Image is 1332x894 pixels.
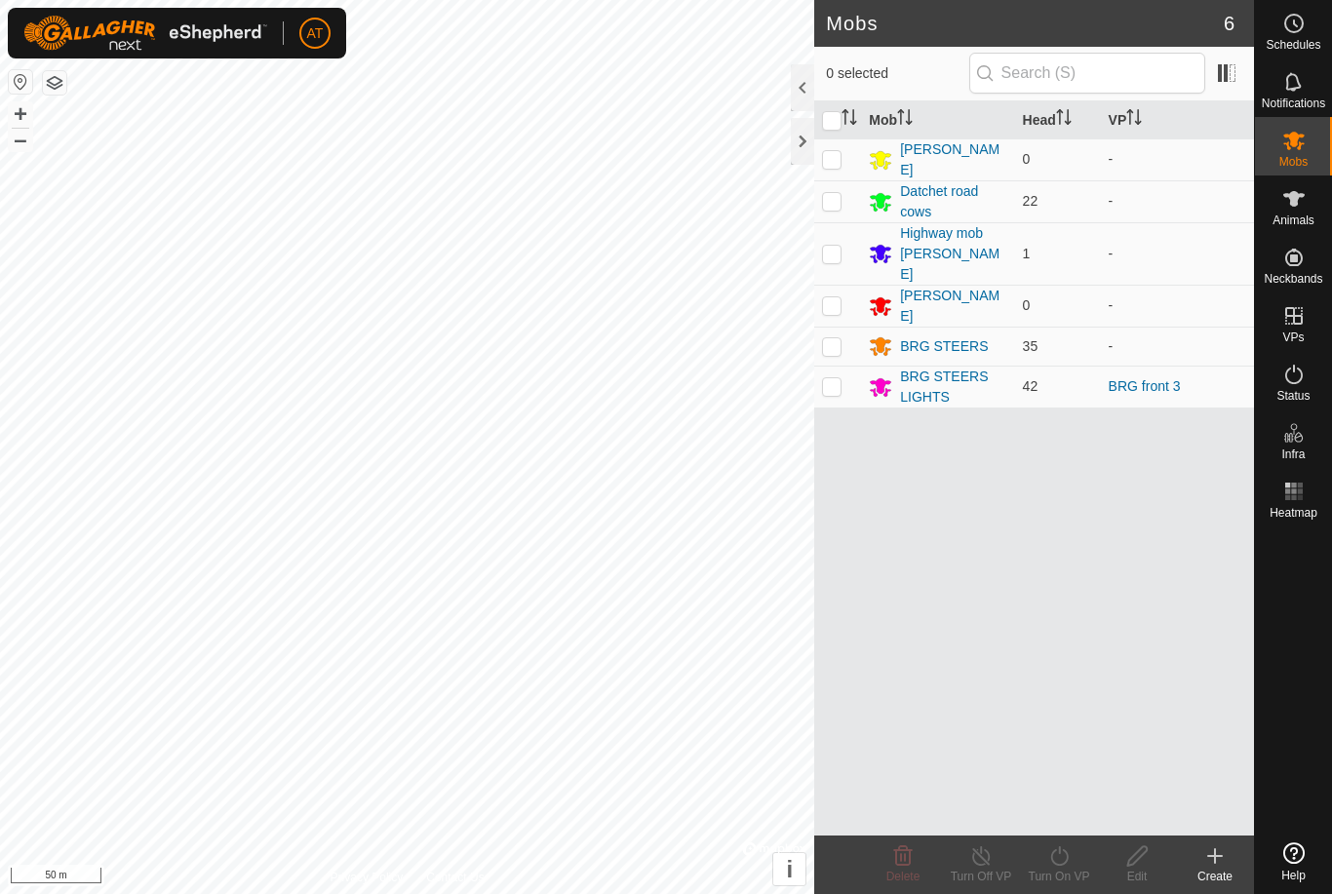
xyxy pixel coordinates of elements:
td: - [1101,222,1254,285]
span: Delete [886,870,921,883]
span: 0 [1023,151,1031,167]
th: Mob [861,101,1014,139]
p-sorticon: Activate to sort [1056,112,1072,128]
button: Map Layers [43,71,66,95]
div: BRG STEERS [900,336,988,357]
button: Reset Map [9,70,32,94]
span: 42 [1023,378,1038,394]
span: Schedules [1266,39,1320,51]
span: Status [1276,390,1310,402]
a: BRG front 3 [1109,378,1181,394]
span: 1 [1023,246,1031,261]
td: - [1101,138,1254,180]
div: [PERSON_NAME] [900,286,1006,327]
span: i [786,856,793,882]
div: Create [1176,868,1254,885]
button: + [9,102,32,126]
input: Search (S) [969,53,1205,94]
button: i [773,853,805,885]
span: 35 [1023,338,1038,354]
td: - [1101,180,1254,222]
span: 0 selected [826,63,968,84]
span: Mobs [1279,156,1308,168]
span: Heatmap [1270,507,1317,519]
th: VP [1101,101,1254,139]
span: Infra [1281,448,1305,460]
h2: Mobs [826,12,1224,35]
div: BRG STEERS LIGHTS [900,367,1006,408]
th: Head [1015,101,1101,139]
div: [PERSON_NAME] [900,139,1006,180]
span: 22 [1023,193,1038,209]
div: Turn Off VP [942,868,1020,885]
div: Turn On VP [1020,868,1098,885]
span: AT [307,23,324,44]
span: VPs [1282,331,1304,343]
span: 0 [1023,297,1031,313]
td: - [1101,285,1254,327]
a: Help [1255,835,1332,889]
p-sorticon: Activate to sort [842,112,857,128]
img: Gallagher Logo [23,16,267,51]
p-sorticon: Activate to sort [897,112,913,128]
div: Datchet road cows [900,181,1006,222]
span: 6 [1224,9,1234,38]
a: Contact Us [426,869,484,886]
span: Notifications [1262,97,1325,109]
button: – [9,128,32,151]
span: Animals [1273,214,1314,226]
td: - [1101,327,1254,366]
p-sorticon: Activate to sort [1126,112,1142,128]
span: Help [1281,870,1306,881]
div: Edit [1098,868,1176,885]
div: Highway mob [PERSON_NAME] [900,223,1006,285]
span: Neckbands [1264,273,1322,285]
a: Privacy Policy [331,869,404,886]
